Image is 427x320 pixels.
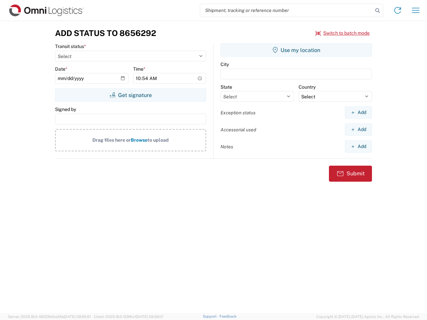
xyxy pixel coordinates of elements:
[221,110,256,116] label: Exception status
[55,43,86,49] label: Transit status
[345,140,372,153] button: Add
[55,106,76,112] label: Signed by
[221,43,372,57] button: Use my location
[345,123,372,136] button: Add
[221,144,233,150] label: Notes
[8,315,91,319] span: Server: 2025.19.0-49328d0a35e
[131,137,147,143] span: Browse
[316,314,419,320] span: Copyright © [DATE]-[DATE] Agistix Inc., All Rights Reserved
[55,28,156,38] h3: Add Status to 8656292
[329,166,372,182] button: Submit
[147,137,169,143] span: to upload
[200,4,373,17] input: Shipment, tracking or reference number
[315,28,370,39] button: Switch to batch mode
[136,315,163,319] span: [DATE] 09:39:01
[55,88,206,102] button: Get signature
[221,127,256,133] label: Accessorial used
[92,137,131,143] span: Drag files here or
[55,66,67,72] label: Date
[299,84,316,90] label: Country
[64,315,91,319] span: [DATE] 09:50:51
[203,314,220,318] a: Support
[94,315,163,319] span: Client: 2025.19.0-129fbcf
[133,66,145,72] label: Time
[345,106,372,119] button: Add
[220,314,237,318] a: Feedback
[221,84,232,90] label: State
[221,61,229,67] label: City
